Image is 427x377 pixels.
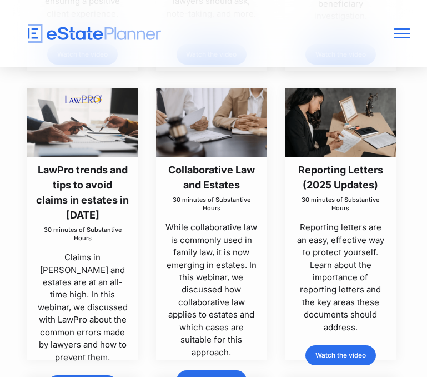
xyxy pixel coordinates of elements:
[305,345,376,365] a: Watch the video
[165,196,258,213] p: 30 minutes of Substantive Hours
[36,251,129,364] p: Claims in [PERSON_NAME] and estates are at an all-time high. In this webinar, we discussed with L...
[294,163,387,193] h3: Reporting Letters (2025 Updates)
[165,163,258,193] h3: Collaborative Law and Estates
[36,226,129,243] p: 30 minutes of Substantive Hours
[294,196,387,213] p: 30 minutes of Substantive Hours
[36,163,129,223] h3: LawPro trends and tips to avoid claims in estates in [DATE]
[27,88,138,375] a: LawPro trends and tips to avoid claims in estates in [DATE]30 minutes of Substantive HoursClaims ...
[156,88,267,370] a: Collaborative Law and Estates30 minutes of Substantive HoursWhile collaborative law is commonly u...
[165,221,258,359] p: While collaborative law is commonly used in family law, it is now emerging in estates. In this we...
[294,221,387,334] p: Reporting letters are an easy, effective way to protect yourself. Learn about the importance of r...
[17,24,331,43] a: home
[285,88,396,345] a: Reporting Letters (2025 Updates)30 minutes of Substantive HoursReporting letters are an easy, eff...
